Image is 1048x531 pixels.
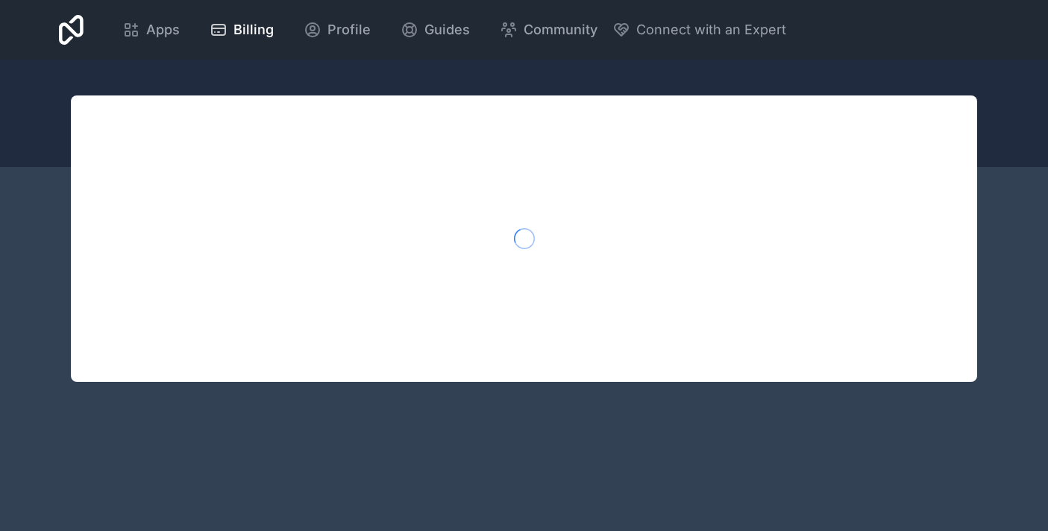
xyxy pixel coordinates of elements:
[233,19,274,40] span: Billing
[636,19,786,40] span: Connect with an Expert
[424,19,470,40] span: Guides
[198,13,286,46] a: Billing
[488,13,609,46] a: Community
[389,13,482,46] a: Guides
[146,19,180,40] span: Apps
[110,13,192,46] a: Apps
[327,19,371,40] span: Profile
[612,19,786,40] button: Connect with an Expert
[292,13,383,46] a: Profile
[524,19,597,40] span: Community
